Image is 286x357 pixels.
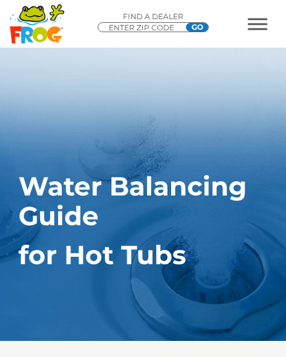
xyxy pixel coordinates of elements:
[98,11,209,22] p: Find A Dealer
[107,23,182,33] input: Zip Code Form
[19,240,267,270] h1: for Hot Tubs
[186,23,208,32] input: GO
[248,18,267,30] button: MENU
[19,171,267,231] h1: Water Balancing Guide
